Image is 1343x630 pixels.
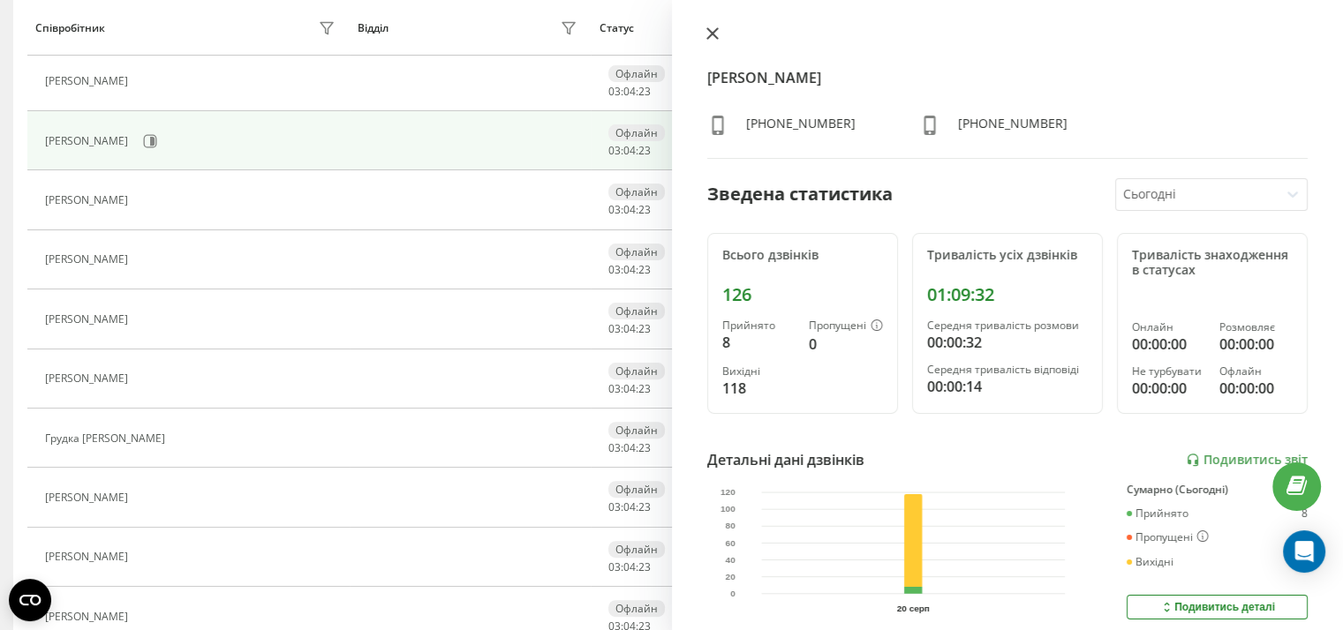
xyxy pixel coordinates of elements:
[722,365,795,378] div: Вихідні
[1132,365,1205,378] div: Не турбувати
[638,381,651,396] span: 23
[746,115,856,140] div: [PHONE_NUMBER]
[1283,530,1325,573] div: Open Intercom Messenger
[722,332,795,353] div: 8
[638,143,651,158] span: 23
[638,262,651,277] span: 23
[9,579,51,621] button: Open CMP widget
[608,145,651,157] div: : :
[45,194,132,206] div: [PERSON_NAME]
[721,505,736,514] text: 100
[608,65,665,82] div: Офлайн
[638,84,651,99] span: 23
[608,422,665,439] div: Офлайн
[608,442,651,454] div: : :
[1186,453,1308,468] a: Подивитись звіт
[608,323,651,335] div: : :
[638,440,651,455] span: 23
[608,86,651,98] div: : :
[45,253,132,266] div: [PERSON_NAME]
[958,115,1068,140] div: [PHONE_NUMBER]
[725,538,736,548] text: 60
[1132,334,1205,355] div: 00:00:00
[927,248,1088,263] div: Тривалість усіх дзвінків
[722,319,795,332] div: Прийнято
[1132,378,1205,399] div: 00:00:00
[809,319,883,334] div: Пропущені
[623,143,636,158] span: 04
[608,262,621,277] span: 03
[927,332,1088,353] div: 00:00:32
[45,75,132,87] div: [PERSON_NAME]
[45,372,132,385] div: [PERSON_NAME]
[707,67,1309,88] h4: [PERSON_NAME]
[623,559,636,574] span: 04
[725,555,736,565] text: 40
[1219,321,1293,334] div: Розмовляє
[725,521,736,531] text: 80
[1127,595,1308,619] button: Подивитись деталі
[45,313,132,326] div: [PERSON_NAME]
[608,202,621,217] span: 03
[1127,507,1188,520] div: Прийнято
[638,202,651,217] span: 23
[897,604,930,613] text: 20 серп
[1302,507,1308,520] div: 8
[608,561,651,574] div: : :
[623,440,636,455] span: 04
[707,181,893,207] div: Зведена статистика
[608,600,665,617] div: Офлайн
[927,376,1088,397] div: 00:00:14
[1219,365,1293,378] div: Офлайн
[608,204,651,216] div: : :
[608,383,651,395] div: : :
[638,321,651,336] span: 23
[608,363,665,379] div: Офлайн
[1132,321,1205,334] div: Онлайн
[1127,484,1308,496] div: Сумарно (Сьогодні)
[638,559,651,574] span: 23
[35,22,105,34] div: Співробітник
[608,381,621,396] span: 03
[730,589,736,599] text: 0
[608,124,665,141] div: Офлайн
[45,135,132,147] div: [PERSON_NAME]
[623,202,636,217] span: 04
[608,541,665,558] div: Офлайн
[1132,248,1293,278] div: Тривалість знаходження в статусах
[608,499,621,514] span: 03
[608,84,621,99] span: 03
[45,432,170,445] div: Грудка [PERSON_NAME]
[809,334,883,355] div: 0
[1127,530,1209,544] div: Пропущені
[600,22,634,34] div: Статус
[623,84,636,99] span: 04
[623,499,636,514] span: 04
[45,551,132,563] div: [PERSON_NAME]
[608,244,665,260] div: Офлайн
[608,143,621,158] span: 03
[608,264,651,276] div: : :
[638,499,651,514] span: 23
[1219,378,1293,399] div: 00:00:00
[1219,334,1293,355] div: 00:00:00
[623,262,636,277] span: 04
[623,381,636,396] span: 04
[722,378,795,399] div: 118
[608,321,621,336] span: 03
[722,248,883,263] div: Всього дзвінків
[721,488,736,498] text: 120
[358,22,389,34] div: Відділ
[927,284,1088,305] div: 01:09:32
[608,184,665,200] div: Офлайн
[608,559,621,574] span: 03
[927,364,1088,376] div: Середня тривалість відповіді
[725,572,736,581] text: 20
[608,303,665,319] div: Офлайн
[1159,600,1275,614] div: Подивитись деталі
[608,501,651,514] div: : :
[608,481,665,498] div: Офлайн
[707,449,864,470] div: Детальні дані дзвінків
[623,321,636,336] span: 04
[45,611,132,623] div: [PERSON_NAME]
